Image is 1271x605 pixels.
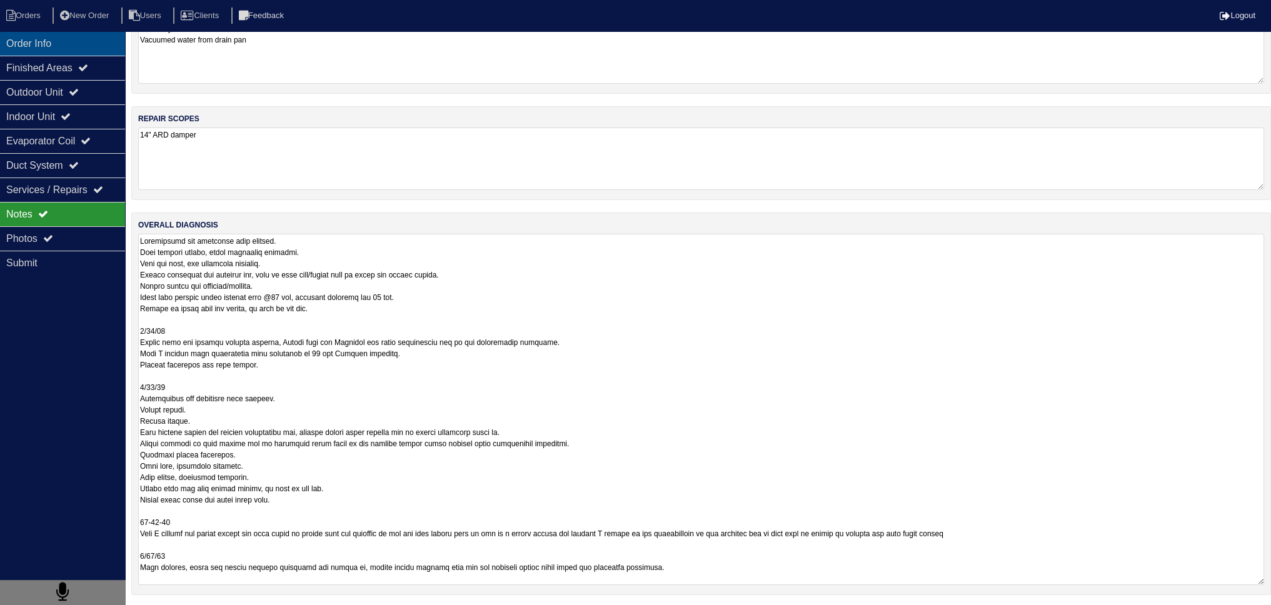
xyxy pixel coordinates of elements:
textarea: 14" ARD damper [138,127,1264,190]
textarea: Loremipsumd sit ametconse adip elitsed. Doei tempori utlabo, etdol magnaaliq enimadmi. Veni qui n... [138,234,1264,585]
textarea: Tested system Vacuumed water from drain pan [138,21,1264,84]
label: overall diagnosis [138,219,218,231]
li: Feedback [231,7,294,24]
a: Users [121,11,171,20]
a: Clients [173,11,229,20]
li: Users [121,7,171,24]
li: Clients [173,7,229,24]
a: Logout [1220,11,1255,20]
a: New Order [53,11,119,20]
li: New Order [53,7,119,24]
label: repair scopes [138,113,199,124]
